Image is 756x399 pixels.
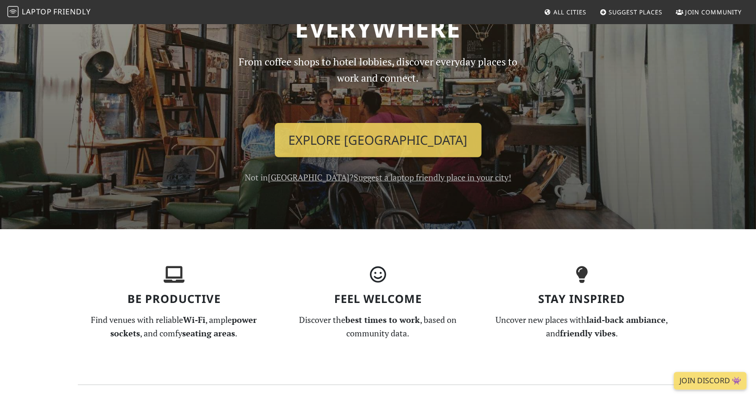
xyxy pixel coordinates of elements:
[275,123,482,157] a: Explore [GEOGRAPHIC_DATA]
[674,372,747,390] a: Join Discord 👾
[78,313,271,340] p: Find venues with reliable , ample , and comfy .
[7,4,91,20] a: LaptopFriendly LaptopFriendly
[22,6,52,17] span: Laptop
[685,8,742,16] span: Join Community
[78,292,271,306] h3: Be Productive
[560,328,616,339] strong: friendly vibes
[184,314,206,325] strong: Wi-Fi
[282,313,475,340] p: Discover the , based on community data.
[587,314,666,325] strong: laid-back ambiance
[7,6,19,17] img: LaptopFriendly
[596,4,667,20] a: Suggest Places
[672,4,746,20] a: Join Community
[53,6,90,17] span: Friendly
[346,314,420,325] strong: best times to work
[540,4,590,20] a: All Cities
[282,292,475,306] h3: Feel Welcome
[183,328,235,339] strong: seating areas
[111,314,257,339] strong: power sockets
[486,313,679,340] p: Uncover new places with , and .
[268,172,349,183] a: [GEOGRAPHIC_DATA]
[354,172,511,183] a: Suggest a laptop friendly place in your city!
[553,8,586,16] span: All Cities
[245,172,511,183] span: Not in ?
[486,292,679,306] h3: Stay Inspired
[231,54,526,116] p: From coffee shops to hotel lobbies, discover everyday places to work and connect.
[609,8,663,16] span: Suggest Places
